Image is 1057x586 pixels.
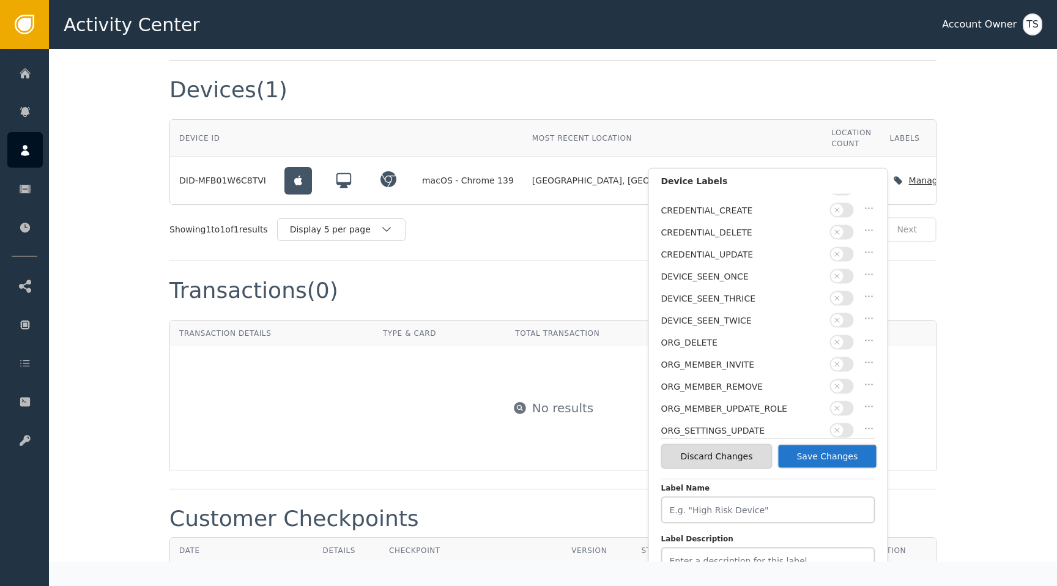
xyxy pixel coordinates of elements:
[642,545,721,556] div: Status
[661,226,824,239] div: CREDENTIAL_DELETE
[661,270,824,283] div: DEVICE_SEEN_ONCE
[661,314,824,327] div: DEVICE_SEEN_TWICE
[170,120,275,157] th: Device ID
[855,545,927,556] div: Resolution
[169,508,419,530] div: Customer Checkpoints
[661,497,875,524] input: E.g. "High Risk Device"
[323,545,371,556] div: Details
[909,174,1005,187] div: Manage device labels
[661,424,824,437] div: ORG_SETTINGS_UPDATE
[374,321,506,346] th: Type & Card
[661,204,824,217] div: CREDENTIAL_CREATE
[890,168,1026,193] button: Manage device labels
[64,11,200,39] span: Activity Center
[290,223,380,236] div: Display 5 per page
[661,444,773,469] button: Discard Changes
[777,444,877,469] button: Save Changes
[942,17,1017,32] div: Account Owner
[661,248,824,261] div: CREDENTIAL_UPDATE
[661,358,824,371] div: ORG_MEMBER_INVITE
[277,218,406,241] button: Display 5 per page
[661,336,824,349] div: ORG_DELETE
[532,174,813,187] span: [GEOGRAPHIC_DATA], [GEOGRAPHIC_DATA], [GEOGRAPHIC_DATA]
[661,380,824,393] div: ORG_MEMBER_REMOVE
[661,483,875,497] label: Label Name
[169,223,268,236] div: Showing 1 to 1 of 1 results
[169,79,287,101] div: Devices (1)
[661,547,875,574] input: Enter a description for this label
[506,321,695,346] th: Total Transaction
[1023,13,1042,35] button: TS
[661,402,824,415] div: ORG_MEMBER_UPDATE_ROLE
[822,120,880,157] th: Location Count
[389,545,553,556] div: Checkpoint
[170,321,374,346] th: Transaction Details
[661,292,824,305] div: DEVICE_SEEN_THRICE
[661,175,875,194] div: Device Labels
[661,533,875,547] label: Label Description
[881,120,1036,157] th: Labels
[169,280,338,302] div: Transactions (0)
[523,120,822,157] th: Most Recent Location
[532,399,594,417] div: No results
[179,174,266,187] div: DID-MFB01W6C8TVI
[422,174,514,187] div: macOS - Chrome 139
[571,545,623,556] div: Version
[179,545,305,556] div: Date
